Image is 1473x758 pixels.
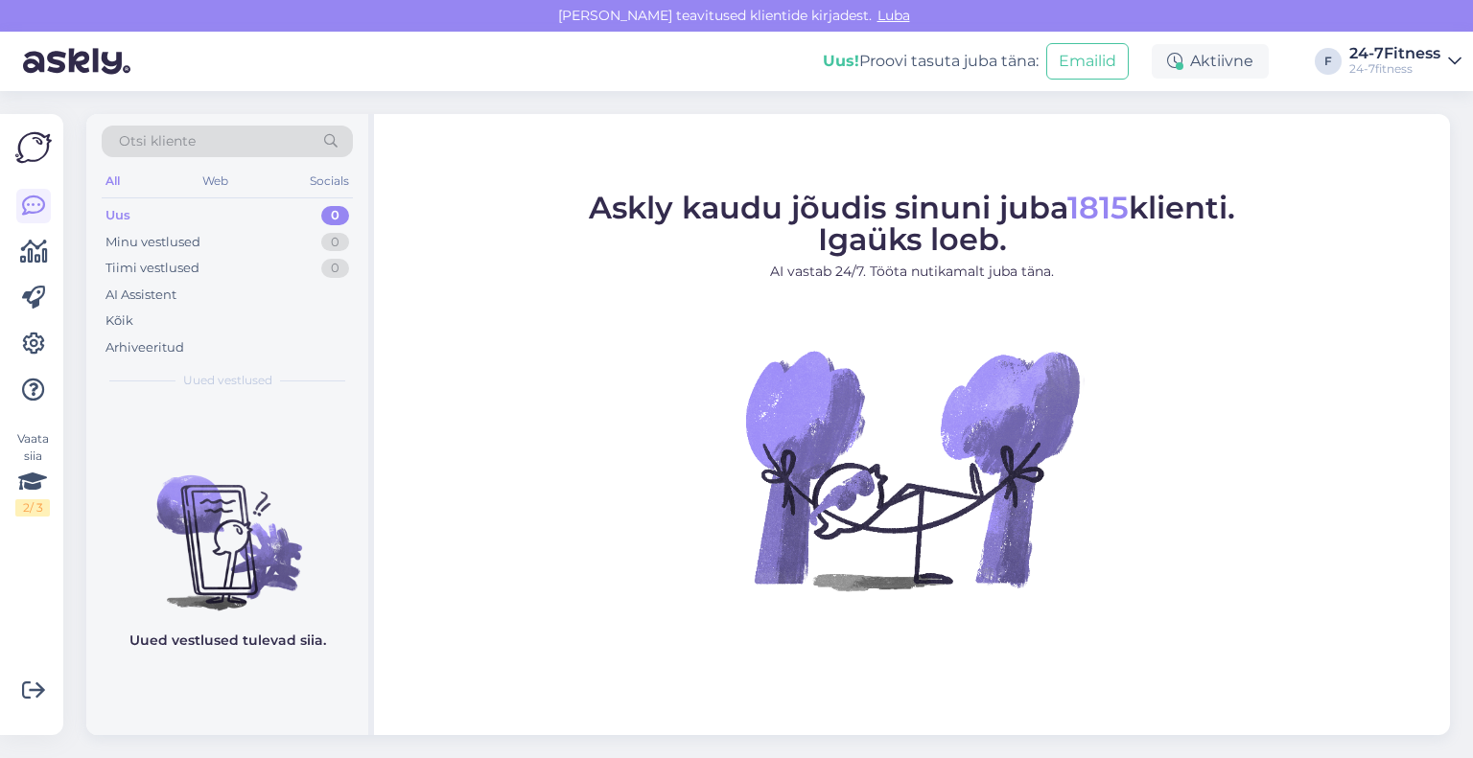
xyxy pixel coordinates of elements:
div: AI Assistent [105,286,176,305]
button: Emailid [1046,43,1129,80]
span: Askly kaudu jõudis sinuni juba klienti. Igaüks loeb. [589,189,1235,258]
div: Minu vestlused [105,233,200,252]
p: Uued vestlused tulevad siia. [129,631,326,651]
div: F [1315,48,1342,75]
img: Askly Logo [15,129,52,166]
div: 0 [321,233,349,252]
div: All [102,169,124,194]
a: 24-7Fitness24-7fitness [1349,46,1461,77]
b: Uus! [823,52,859,70]
p: AI vastab 24/7. Tööta nutikamalt juba täna. [589,262,1235,282]
div: 2 / 3 [15,499,50,517]
span: Luba [872,7,916,24]
div: Socials [306,169,353,194]
div: Aktiivne [1152,44,1269,79]
div: 24-7Fitness [1349,46,1440,61]
div: Tiimi vestlused [105,259,199,278]
span: Otsi kliente [119,131,196,151]
span: Uued vestlused [183,372,272,389]
div: 0 [321,206,349,225]
div: 0 [321,259,349,278]
img: No Chat active [739,297,1085,642]
div: 24-7fitness [1349,61,1440,77]
div: Proovi tasuta juba täna: [823,50,1039,73]
span: 1815 [1067,189,1129,226]
img: No chats [86,441,368,613]
div: Kõik [105,311,133,331]
div: Arhiveeritud [105,338,184,357]
div: Vaata siia [15,430,50,517]
div: Web [199,169,232,194]
div: Uus [105,206,130,225]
